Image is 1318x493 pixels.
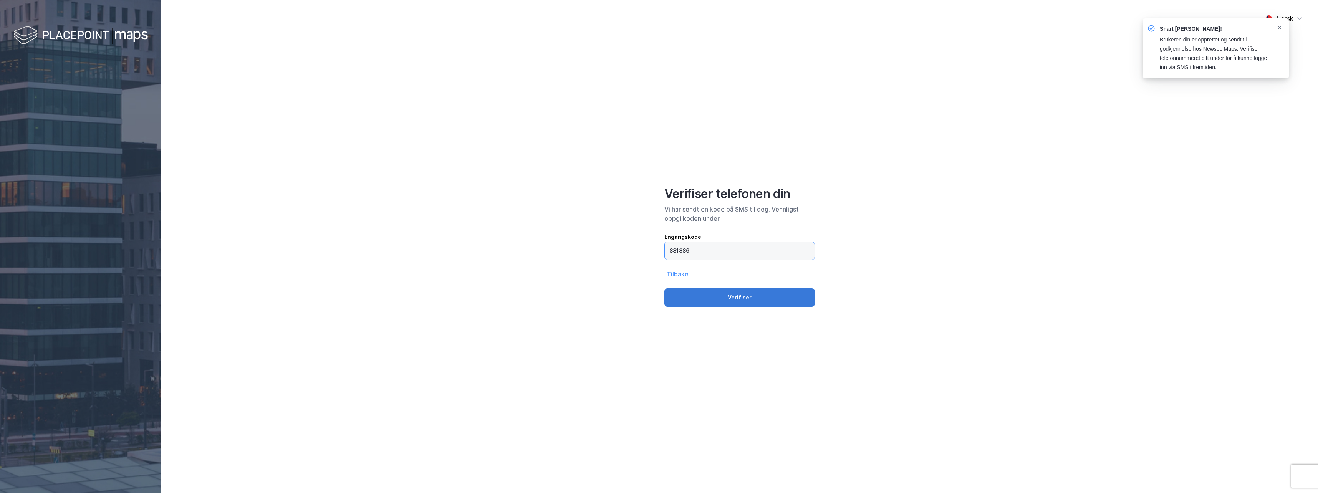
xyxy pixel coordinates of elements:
div: Verifiser telefonen din [664,186,815,202]
div: Norsk [1277,14,1293,23]
div: Brukeren din er opprettet og sendt til godkjennelse hos Newsec Maps. Verifiser telefonnummeret di... [1160,35,1270,72]
div: Vi har sendt en kode på SMS til deg. Vennligst oppgi koden under. [664,205,815,223]
button: Tilbake [664,269,691,279]
img: logo-white.f07954bde2210d2a523dddb988cd2aa7.svg [13,25,148,47]
div: Kontrollprogram for chat [1280,456,1318,493]
iframe: Chat Widget [1280,456,1318,493]
div: Snart [PERSON_NAME]! [1160,25,1270,34]
button: Verifiser [664,288,815,307]
div: Engangskode [664,232,815,242]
